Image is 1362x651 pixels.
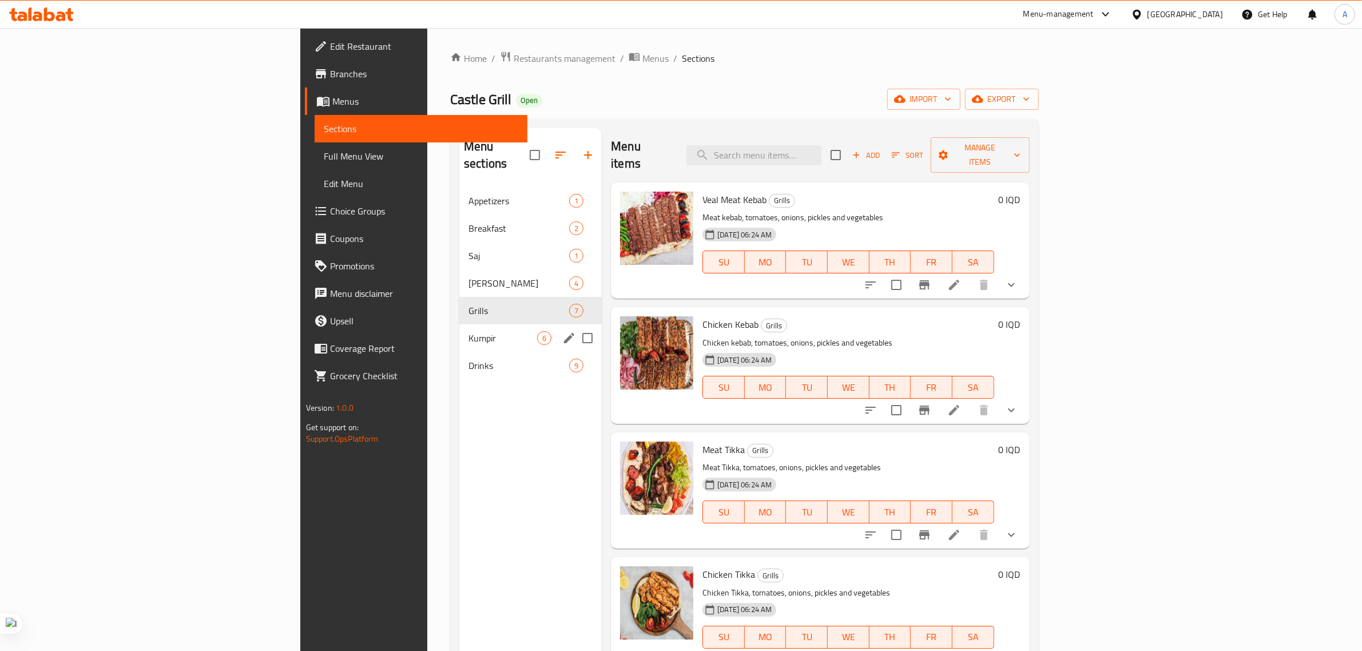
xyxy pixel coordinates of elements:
[947,403,961,417] a: Edit menu item
[1004,528,1018,542] svg: Show Choices
[998,521,1025,549] button: show more
[450,51,1038,66] nav: breadcrumb
[708,629,740,645] span: SU
[745,376,787,399] button: MO
[931,137,1030,173] button: Manage items
[569,276,583,290] div: items
[911,376,952,399] button: FR
[828,626,869,649] button: WE
[305,60,528,88] a: Branches
[570,196,583,207] span: 1
[459,182,602,384] nav: Menu sections
[832,504,865,521] span: WE
[713,229,776,240] span: [DATE] 06:24 AM
[468,249,569,263] span: Saj
[324,149,519,163] span: Full Menu View
[708,379,740,396] span: SU
[786,251,828,273] button: TU
[305,88,528,115] a: Menus
[620,51,624,65] li: /
[468,331,537,345] span: Kumpir
[459,297,602,324] div: Grills7
[1004,403,1018,417] svg: Show Choices
[848,146,884,164] button: Add
[970,271,998,299] button: delete
[468,359,569,372] span: Drinks
[892,149,923,162] span: Sort
[642,51,669,65] span: Menus
[915,379,948,396] span: FR
[791,504,823,521] span: TU
[832,254,865,271] span: WE
[702,376,745,399] button: SU
[702,441,745,458] span: Meat Tikka
[952,376,994,399] button: SA
[824,143,848,167] span: Select section
[569,304,583,317] div: items
[702,211,994,225] p: Meat kebab, tomatoes, onions, pickles and vegetables
[305,362,528,390] a: Grocery Checklist
[911,396,938,424] button: Branch-specific-item
[869,376,911,399] button: TH
[459,215,602,242] div: Breakfast2
[745,251,787,273] button: MO
[468,194,569,208] div: Appetizers
[570,360,583,371] span: 9
[330,39,519,53] span: Edit Restaurant
[889,146,926,164] button: Sort
[874,504,907,521] span: TH
[516,94,542,108] div: Open
[459,269,602,297] div: [PERSON_NAME]4
[957,379,990,396] span: SA
[749,504,782,521] span: MO
[305,252,528,280] a: Promotions
[611,138,673,172] h2: Menu items
[911,521,938,549] button: Branch-specific-item
[857,521,884,549] button: sort-choices
[911,251,952,273] button: FR
[974,92,1030,106] span: export
[500,51,616,66] a: Restaurants management
[786,501,828,523] button: TU
[791,254,823,271] span: TU
[569,359,583,372] div: items
[749,379,782,396] span: MO
[574,141,602,169] button: Add section
[702,461,994,475] p: Meat Tikka, tomatoes, onions, pickles and vegetables
[869,251,911,273] button: TH
[832,379,865,396] span: WE
[315,115,528,142] a: Sections
[970,521,998,549] button: delete
[957,629,990,645] span: SA
[702,501,745,523] button: SU
[324,177,519,190] span: Edit Menu
[702,251,745,273] button: SU
[745,501,787,523] button: MO
[786,626,828,649] button: TU
[306,400,334,415] span: Version:
[330,67,519,81] span: Branches
[330,259,519,273] span: Promotions
[757,569,784,582] div: Grills
[547,141,574,169] span: Sort sections
[791,379,823,396] span: TU
[708,504,740,521] span: SU
[857,271,884,299] button: sort-choices
[330,369,519,383] span: Grocery Checklist
[874,379,907,396] span: TH
[884,273,908,297] span: Select to update
[459,242,602,269] div: Saj1
[970,396,998,424] button: delete
[869,501,911,523] button: TH
[620,192,693,265] img: Veal Meat Kebab
[957,254,990,271] span: SA
[1004,278,1018,292] svg: Show Choices
[915,504,948,521] span: FR
[748,444,773,457] span: Grills
[887,89,960,110] button: import
[999,442,1020,458] h6: 0 IQD
[305,197,528,225] a: Choice Groups
[874,629,907,645] span: TH
[523,143,547,167] span: Select all sections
